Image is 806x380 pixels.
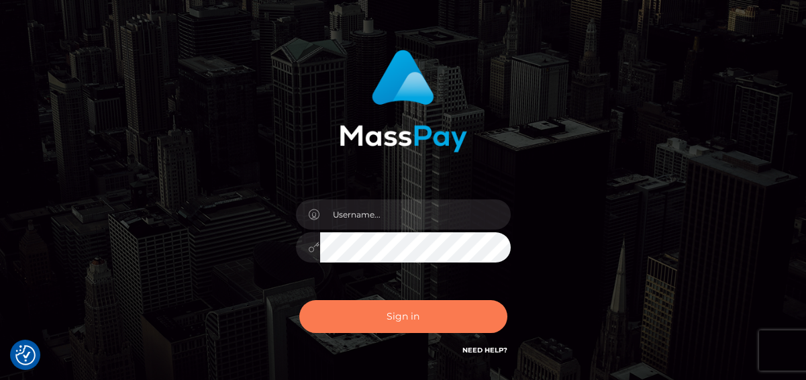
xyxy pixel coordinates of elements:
[340,50,467,152] img: MassPay Login
[15,345,36,365] button: Consent Preferences
[15,345,36,365] img: Revisit consent button
[462,346,507,354] a: Need Help?
[299,300,507,333] button: Sign in
[320,199,511,230] input: Username...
